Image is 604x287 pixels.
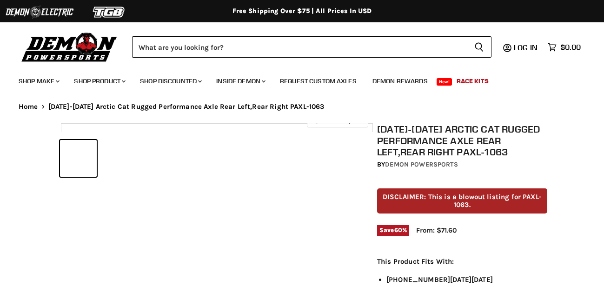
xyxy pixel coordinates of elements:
[385,160,458,168] a: Demon Powersports
[132,36,467,58] input: Search
[450,72,496,91] a: Race Kits
[377,160,547,170] div: by
[514,43,538,52] span: Log in
[416,226,457,234] span: From: $71.60
[386,274,547,285] li: [PHONE_NUMBER][DATE][DATE]
[209,72,271,91] a: Inside Demon
[377,123,547,158] h1: [DATE]-[DATE] Arctic Cat Rugged Performance Axle Rear Left,Rear Right PAXL-1063
[394,227,402,234] span: 60
[133,72,207,91] a: Shop Discounted
[67,72,131,91] a: Shop Product
[543,40,585,54] a: $0.00
[467,36,491,58] button: Search
[377,256,547,267] p: This Product Fits With:
[312,117,363,124] span: Click to expand
[74,3,144,21] img: TGB Logo 2
[273,72,364,91] a: Request Custom Axles
[12,68,578,91] ul: Main menu
[19,30,120,63] img: Demon Powersports
[12,72,65,91] a: Shop Make
[60,140,97,177] button: 2005-2005 Arctic Cat Rugged Performance Axle Rear Left,Rear Right PAXL-1063 thumbnail
[377,188,547,214] p: DISCLAIMER: This is a blowout listing for PAXL-1063.
[377,225,409,235] span: Save %
[365,72,435,91] a: Demon Rewards
[48,103,325,111] span: [DATE]-[DATE] Arctic Cat Rugged Performance Axle Rear Left,Rear Right PAXL-1063
[132,36,491,58] form: Product
[510,43,543,52] a: Log in
[5,3,74,21] img: Demon Electric Logo 2
[437,78,452,86] span: New!
[560,43,581,52] span: $0.00
[19,103,38,111] a: Home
